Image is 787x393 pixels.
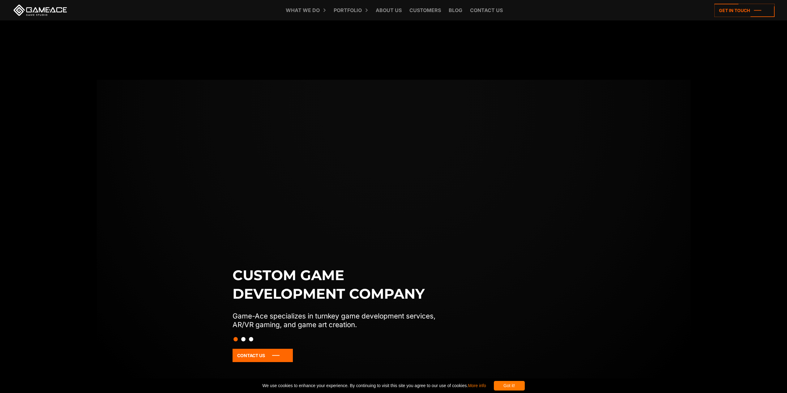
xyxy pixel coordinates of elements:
[241,334,246,344] button: Slide 2
[714,4,775,17] a: Get in touch
[233,266,448,303] h1: Custom game development company
[249,334,253,344] button: Slide 3
[233,312,448,329] p: Game-Ace specializes in turnkey game development services, AR/VR gaming, and game art creation.
[233,334,238,344] button: Slide 1
[494,381,525,391] div: Got it!
[468,383,486,388] a: More info
[233,349,293,362] a: Contact Us
[262,381,486,391] span: We use cookies to enhance your experience. By continuing to visit this site you agree to our use ...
